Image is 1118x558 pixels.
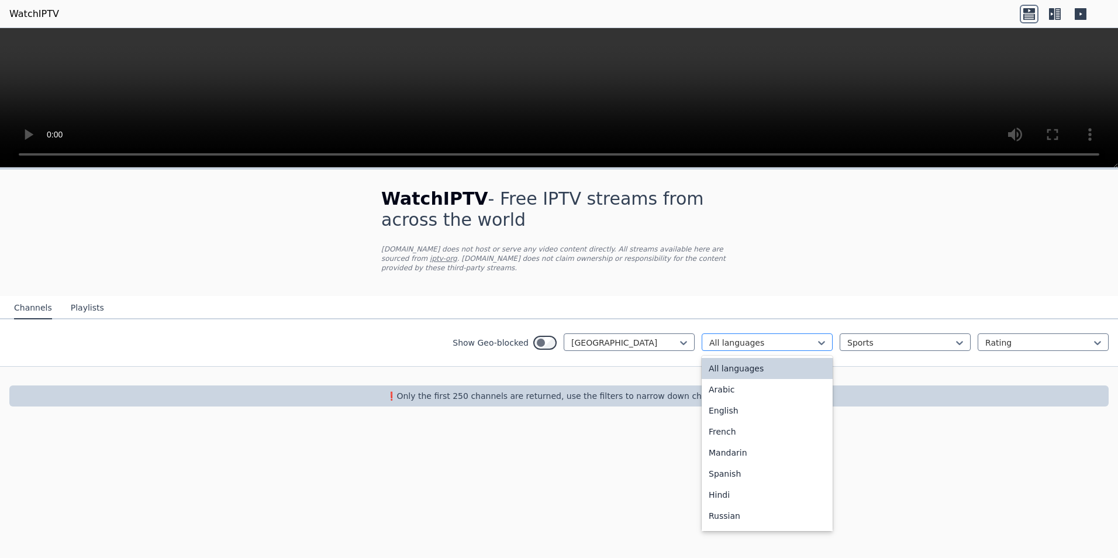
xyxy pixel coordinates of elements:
span: WatchIPTV [381,188,488,209]
div: Arabic [702,379,833,400]
div: Spanish [702,463,833,484]
a: iptv-org [430,254,457,263]
div: Hindi [702,484,833,505]
div: Portuguese [702,526,833,547]
div: Mandarin [702,442,833,463]
button: Channels [14,297,52,319]
div: English [702,400,833,421]
p: ❗️Only the first 250 channels are returned, use the filters to narrow down channels. [14,390,1104,402]
label: Show Geo-blocked [453,337,529,349]
div: All languages [702,358,833,379]
div: Russian [702,505,833,526]
h1: - Free IPTV streams from across the world [381,188,737,230]
a: WatchIPTV [9,7,59,21]
div: French [702,421,833,442]
p: [DOMAIN_NAME] does not host or serve any video content directly. All streams available here are s... [381,244,737,273]
button: Playlists [71,297,104,319]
